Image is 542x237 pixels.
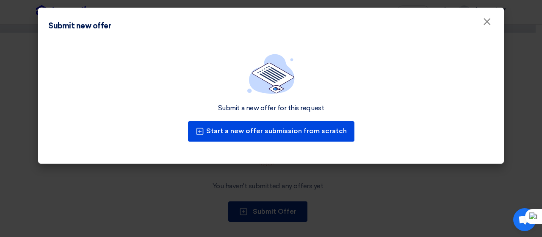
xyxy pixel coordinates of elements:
button: Start a new offer submission from scratch [188,121,354,142]
img: empty_state_list.svg [247,54,295,94]
div: Open chat [513,208,536,231]
button: Close [476,14,498,31]
span: × [483,15,491,32]
div: Submit new offer [48,20,111,32]
div: Submit a new offer for this request [218,104,324,113]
